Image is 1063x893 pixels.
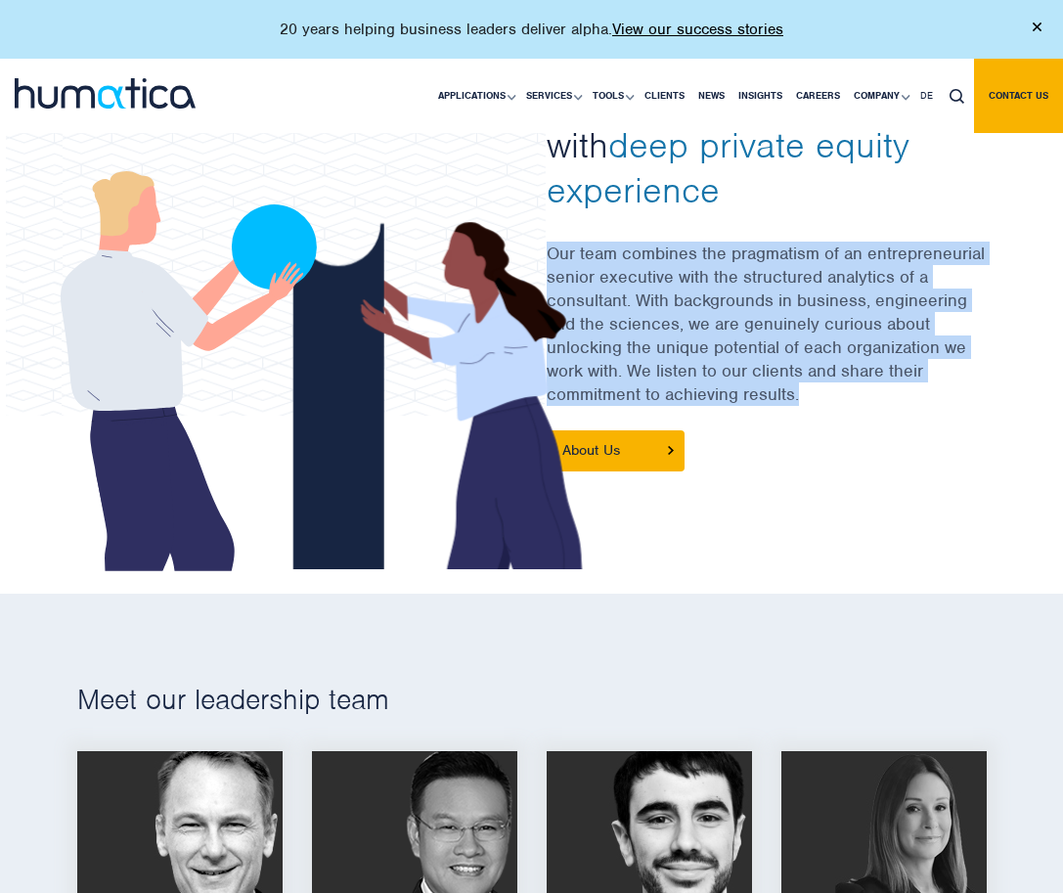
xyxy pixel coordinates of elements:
[77,682,987,717] h2: Meet our leadership team
[280,20,783,39] p: 20 years helping business leaders deliver alpha.
[547,77,987,212] h2: An international team with
[668,446,674,455] img: About Us
[974,59,1063,133] a: Contact us
[913,59,940,133] a: DE
[638,59,691,133] a: Clients
[15,78,196,109] img: logo
[789,59,847,133] a: Careers
[847,59,913,133] a: Company
[731,59,789,133] a: Insights
[691,59,731,133] a: News
[920,89,933,102] span: DE
[950,89,964,104] img: search_icon
[547,242,987,430] p: Our team combines the pragmatism of an entrepreneurial senior executive with the structured analy...
[612,20,783,39] a: View our success stories
[519,59,586,133] a: Services
[431,59,519,133] a: Applications
[586,59,638,133] a: Tools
